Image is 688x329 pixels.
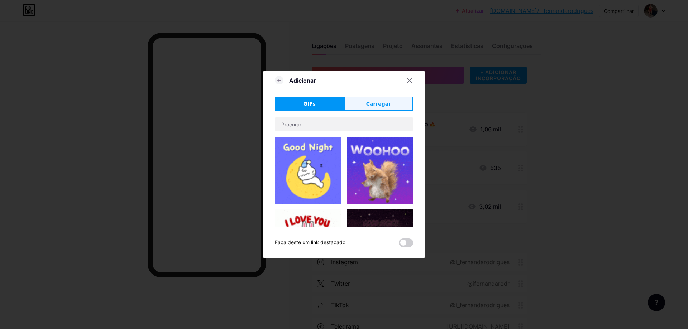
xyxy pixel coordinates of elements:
[275,117,413,131] input: Procurar
[347,209,413,276] img: Gihpy
[275,97,344,111] button: GIFs
[303,101,316,107] font: GIFs
[275,209,341,266] img: Gihpy
[275,239,345,245] font: Faça deste um link destacado
[275,137,341,204] img: Gihpy
[344,97,413,111] button: Carregar
[289,77,316,84] font: Adicionar
[347,137,413,204] img: Gihpy
[366,101,391,107] font: Carregar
